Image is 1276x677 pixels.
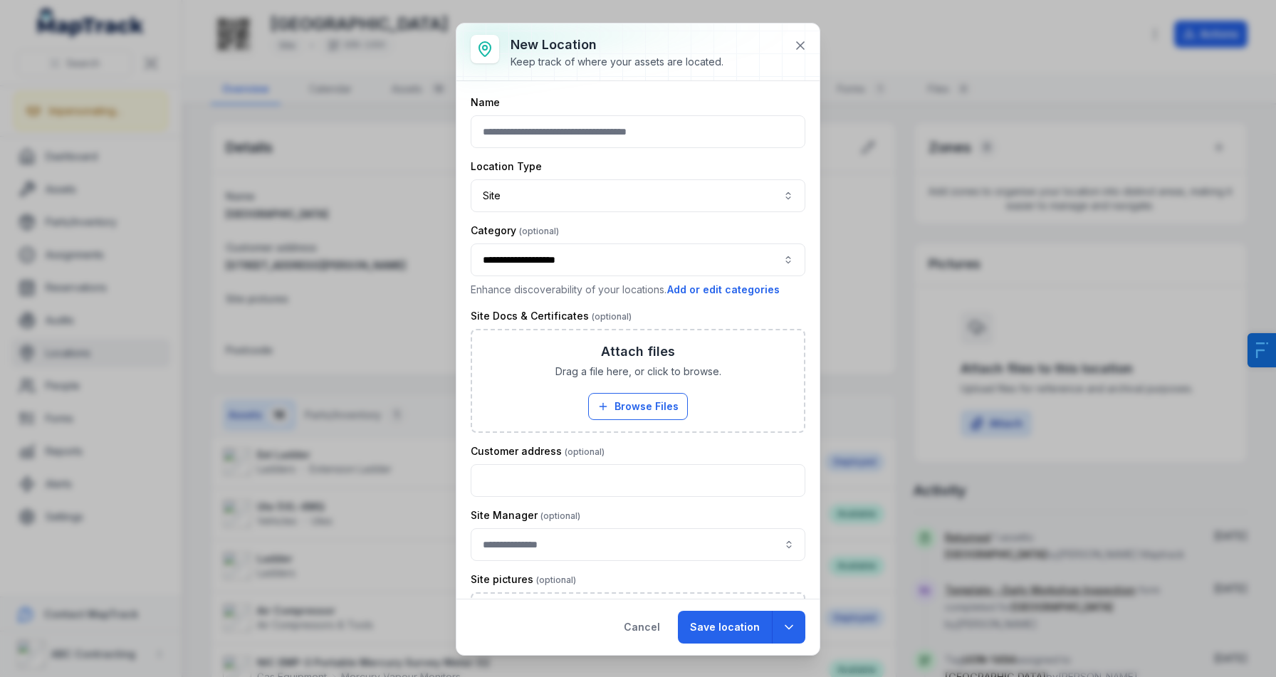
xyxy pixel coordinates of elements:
div: Keep track of where your assets are located. [511,55,723,69]
input: location-add:cf[5e46382d-f712-41fb-848f-a7473c324c31]-label [471,528,805,561]
label: Site Docs & Certificates [471,309,632,323]
button: Site [471,179,805,212]
label: Location Type [471,159,542,174]
label: Site Manager [471,508,580,523]
label: Site pictures [471,572,576,587]
button: Save location [678,611,772,644]
label: Customer address [471,444,605,458]
label: Name [471,95,500,110]
h3: New location [511,35,723,55]
button: Browse Files [588,393,688,420]
label: Category [471,224,559,238]
button: Cancel [612,611,672,644]
p: Enhance discoverability of your locations. [471,282,805,298]
button: Add or edit categories [666,282,780,298]
span: Drag a file here, or click to browse. [555,364,721,379]
h3: Attach files [601,342,675,362]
